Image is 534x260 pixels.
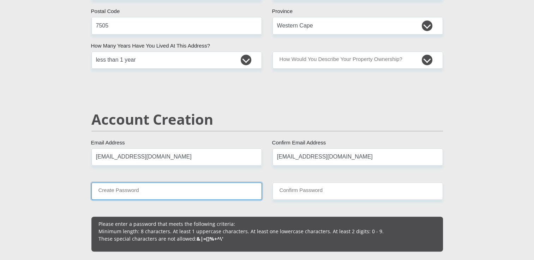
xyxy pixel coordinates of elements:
[272,17,443,34] select: Please Select a Province
[272,51,443,69] select: Please select a value
[272,182,443,200] input: Confirm Password
[91,182,262,200] input: Create Password
[91,17,262,34] input: Postal Code
[272,148,443,166] input: Confirm Email Address
[91,51,262,69] select: Please select a value
[197,235,223,242] b: &|=[]%+^\'
[91,148,262,166] input: Email Address
[91,111,443,128] h2: Account Creation
[98,220,436,242] p: Please enter a password that meets the following criteria: Minimum length: 8 characters. At least...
